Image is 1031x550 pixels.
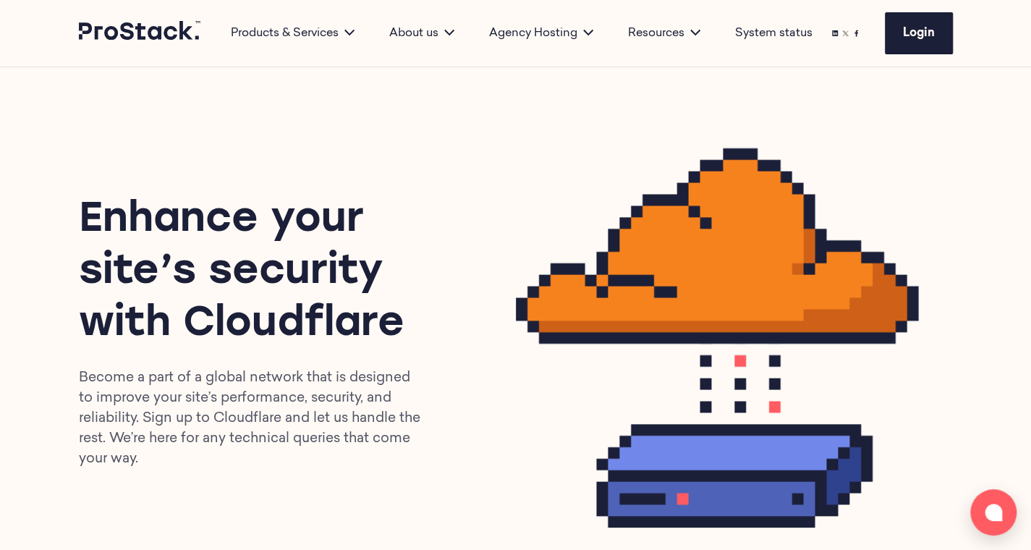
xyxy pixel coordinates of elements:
[970,489,1017,536] button: Open chat window
[611,25,718,42] div: Resources
[903,27,935,39] span: Login
[472,25,611,42] div: Agency Hosting
[79,368,425,470] p: Become a part of a global network that is designed to improve your site’s performance, security, ...
[79,195,464,351] h1: Enhance your site’s security with Cloudflare
[516,137,953,528] img: Service_Cloudfare-Orange_V2.gif
[79,21,202,46] a: Prostack logo
[213,25,372,42] div: Products & Services
[885,12,953,54] a: Login
[735,25,813,42] a: System status
[372,25,472,42] div: About us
